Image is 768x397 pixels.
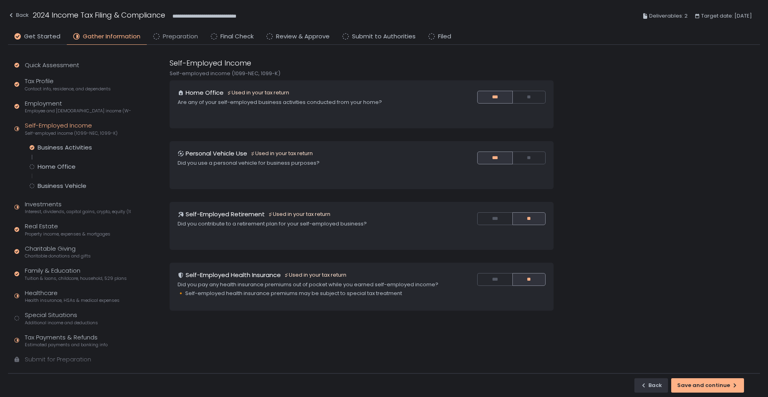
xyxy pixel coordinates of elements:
div: Healthcare [25,289,120,304]
button: Back [634,378,668,393]
div: Used in your tax return [250,150,313,157]
div: Back [640,382,662,389]
div: Did you pay any health insurance premiums out of pocket while you earned self-employed income? [178,281,445,288]
span: Get Started [24,32,60,41]
div: Real Estate [25,222,110,237]
div: Used in your tax return [227,89,289,96]
div: Employment [25,99,131,114]
div: Family & Education [25,266,127,281]
span: Charitable donations and gifts [25,253,91,259]
span: Deliverables: 2 [649,11,688,21]
span: Target date: [DATE] [701,11,752,21]
div: Tax Profile [25,77,111,92]
div: 🔸 Self-employed health insurance premiums may be subject to special tax treatment [178,290,445,297]
div: Special Situations [25,311,98,326]
span: Final Check [220,32,254,41]
span: Property income, expenses & mortgages [25,231,110,237]
span: Review & Approve [276,32,330,41]
div: Self-Employed Income [25,121,118,136]
button: Save and continue [671,378,744,393]
div: Back [8,10,29,20]
div: Home Office [38,163,76,171]
div: Tax Payments & Refunds [25,333,108,348]
h1: Self-Employed Health Insurance [186,271,281,280]
span: Contact info, residence, and dependents [25,86,111,92]
span: Interest, dividends, capital gains, crypto, equity (1099s, K-1s) [25,209,131,215]
div: Business Vehicle [38,182,86,190]
span: Employee and [DEMOGRAPHIC_DATA] income (W-2s) [25,108,131,114]
div: Did you contribute to a retirement plan for your self-employed business? [178,220,445,227]
span: Self-employed income (1099-NEC, 1099-K) [25,130,118,136]
h1: Self-Employed Income [170,58,251,68]
div: Save and continue [677,382,738,389]
span: Health insurance, HSAs & medical expenses [25,297,120,303]
h1: 2024 Income Tax Filing & Compliance [33,10,165,20]
span: Submit to Authorities [352,32,416,41]
h1: Personal Vehicle Use [186,149,247,158]
div: Investments [25,200,131,215]
span: Gather Information [83,32,140,41]
span: Estimated payments and banking info [25,342,108,348]
div: Quick Assessment [25,61,79,70]
div: Did you use a personal vehicle for business purposes? [178,160,445,167]
span: Filed [438,32,451,41]
div: Used in your tax return [284,271,346,279]
div: Used in your tax return [268,211,330,218]
div: Self-employed income (1099-NEC, 1099-K) [170,70,554,77]
button: Back [8,10,29,23]
h1: Self-Employed Retirement [186,210,265,219]
h1: Home Office [186,88,224,98]
span: Additional income and deductions [25,320,98,326]
span: Preparation [163,32,198,41]
span: Tuition & loans, childcare, household, 529 plans [25,275,127,281]
div: Charitable Giving [25,244,91,259]
div: Submit for Preparation [25,355,91,364]
div: Business Activities [38,144,92,152]
div: Are any of your self-employed business activities conducted from your home? [178,99,445,106]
